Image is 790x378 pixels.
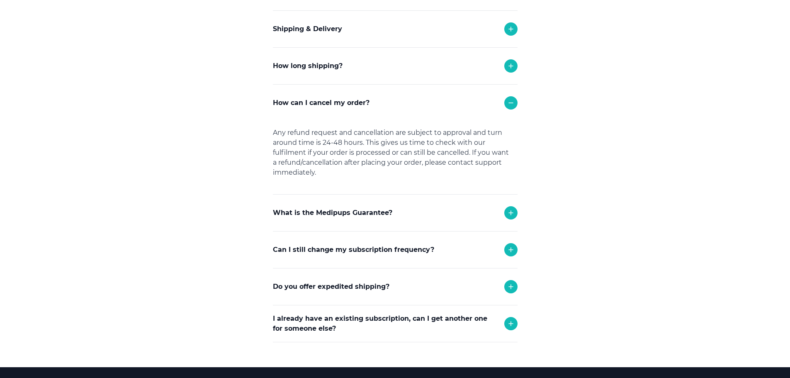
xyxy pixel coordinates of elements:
[273,24,342,34] p: Shipping & Delivery
[273,231,518,284] div: If you received the wrong product or your product was damaged in transit, we will replace it with...
[273,84,518,117] div: Each order takes 1-2 business days to be delivered.
[273,245,434,255] p: Can I still change my subscription frequency?
[273,268,518,311] div: Yes you can. Simply reach out to support and we will adjust your monthly deliveries!
[273,61,343,71] p: How long shipping?
[273,305,518,348] div: Yes we do! Please reach out to support and we will try to accommodate any request.
[273,282,389,292] p: Do you offer expedited shipping?
[273,98,369,108] p: How can I cancel my order?
[273,121,518,194] div: Any refund request and cancellation are subject to approval and turn around time is 24-48 hours. ...
[273,208,392,218] p: What is the Medipups Guarantee?
[273,314,496,334] p: I already have an existing subscription, can I get another one for someone else?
